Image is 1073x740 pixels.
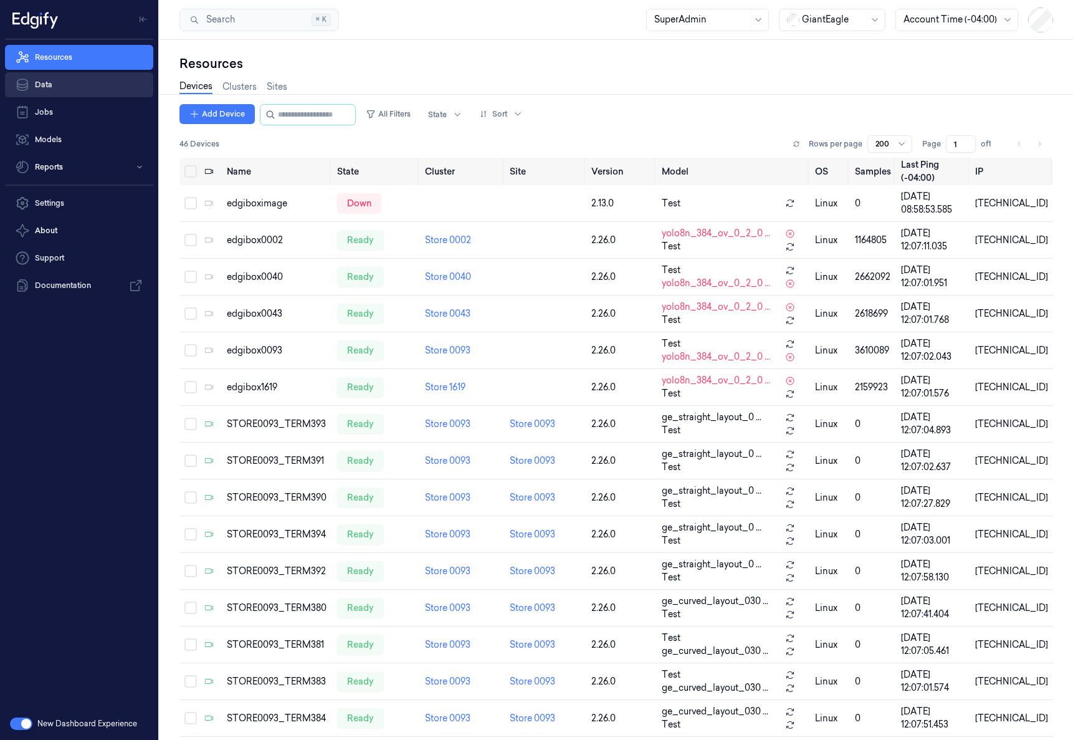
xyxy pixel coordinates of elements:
[337,377,384,397] div: ready
[815,491,844,504] p: linux
[227,565,327,578] div: STORE0093_TERM392
[591,565,652,578] div: 2.26.0
[222,80,257,94] a: Clusters
[227,418,327,431] div: STORE0093_TERM393
[5,246,153,271] a: Support
[510,492,555,503] a: Store 0093
[975,344,1048,357] div: [TECHNICAL_ID]
[591,491,652,504] div: 2.26.0
[855,565,891,578] div: 0
[901,264,965,290] div: [DATE] 12:07:01.951
[425,713,470,724] a: Store 0093
[662,484,761,497] span: ge_straight_layout_0 ...
[855,602,891,615] div: 0
[855,381,891,394] div: 2159923
[901,595,965,621] div: [DATE] 12:07:41.404
[591,271,652,284] div: 2.26.0
[337,340,384,360] div: ready
[425,418,470,430] a: Store 0093
[662,424,680,437] span: Test
[591,307,652,320] div: 2.26.0
[201,13,235,26] span: Search
[901,448,965,474] div: [DATE] 12:07:02.637
[227,712,327,725] div: STORE0093_TERM384
[227,602,327,615] div: STORE0093_TERM380
[425,455,470,466] a: Store 0093
[5,100,153,125] a: Jobs
[337,708,384,728] div: ready
[425,345,470,356] a: Store 0093
[5,127,153,152] a: Models
[901,300,965,327] div: [DATE] 12:07:01.768
[337,598,384,618] div: ready
[662,705,768,718] span: ge_curved_layout_030 ...
[901,374,965,400] div: [DATE] 12:07:01.576
[591,712,652,725] div: 2.26.0
[855,418,891,431] div: 0
[970,158,1053,185] th: IP
[591,675,652,688] div: 2.26.0
[510,418,555,430] a: Store 0093
[662,314,680,327] span: Test
[855,197,891,210] div: 0
[227,675,327,688] div: STORE0093_TERM383
[662,350,770,363] span: yolo8n_384_ov_0_2_0 ...
[815,602,844,615] p: linux
[901,190,965,216] div: [DATE] 08:58:53.585
[337,267,384,287] div: ready
[227,197,327,210] div: edgiboximage
[425,382,465,393] a: Store 1619
[227,638,327,651] div: STORE0093_TERM381
[184,234,197,246] button: Select row
[184,165,197,178] button: Select all
[975,271,1048,284] div: [TECHNICAL_ID]
[184,638,197,651] button: Select row
[425,529,470,540] a: Store 0093
[425,676,470,687] a: Store 0093
[662,497,680,511] span: Test
[975,491,1048,504] div: [TECHNICAL_ID]
[815,454,844,468] p: linux
[662,197,680,210] span: Test
[222,158,332,185] th: Name
[591,344,652,357] div: 2.26.0
[332,158,420,185] th: State
[184,307,197,320] button: Select row
[267,80,287,94] a: Sites
[5,273,153,298] a: Documentation
[815,381,844,394] p: linux
[662,608,680,621] span: Test
[591,454,652,468] div: 2.26.0
[975,528,1048,541] div: [TECHNICAL_ID]
[337,561,384,581] div: ready
[662,668,680,681] span: Test
[420,158,504,185] th: Cluster
[227,491,327,504] div: STORE0093_TERM390
[662,448,761,461] span: ge_straight_layout_0 ...
[975,418,1048,431] div: [TECHNICAL_ID]
[855,712,891,725] div: 0
[901,337,965,363] div: [DATE] 12:07:02.043
[662,337,680,350] span: Test
[850,158,896,185] th: Samples
[179,55,1053,72] div: Resources
[901,705,965,731] div: [DATE] 12:07:51.453
[361,104,416,124] button: All Filters
[425,492,470,503] a: Store 0093
[662,374,770,387] span: yolo8n_384_ov_0_2_0 ...
[901,632,965,658] div: [DATE] 12:07:05.461
[591,197,652,210] div: 2.13.0
[855,528,891,541] div: 0
[184,271,197,283] button: Select row
[810,158,849,185] th: OS
[227,454,327,468] div: STORE0093_TERM391
[662,277,770,290] span: yolo8n_384_ov_0_2_0 ...
[337,304,384,324] div: ready
[5,155,153,180] button: Reports
[591,234,652,247] div: 2.26.0
[815,307,844,320] p: linux
[975,565,1048,578] div: [TECHNICAL_ID]
[662,571,680,584] span: Test
[855,675,891,688] div: 0
[662,521,761,534] span: ge_straight_layout_0 ...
